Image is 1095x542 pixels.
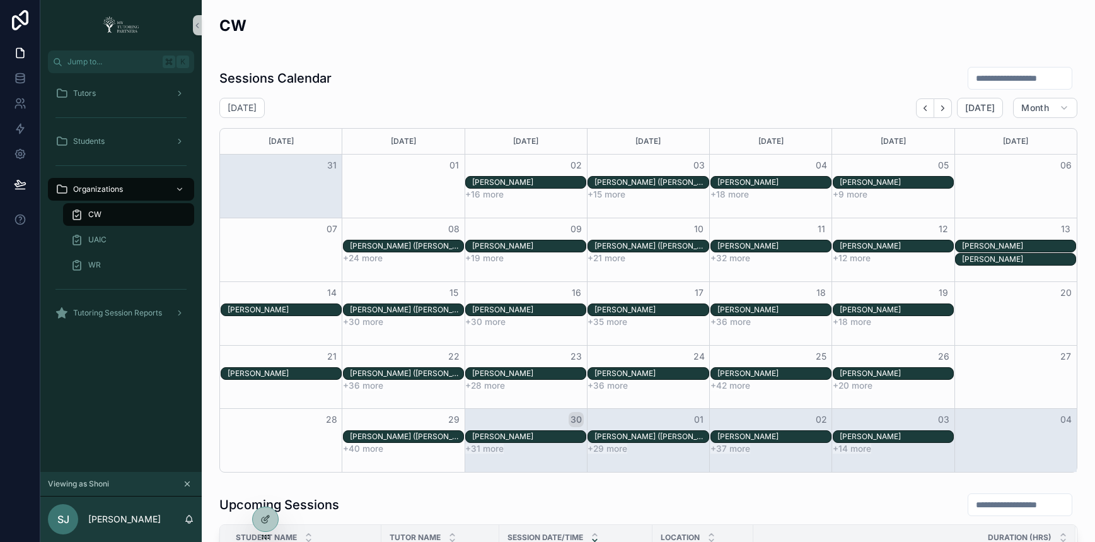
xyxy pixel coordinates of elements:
[712,129,830,154] div: [DATE]
[350,304,463,315] div: Lillian (Lilly) Rodriguez
[962,240,1075,252] div: Sabastian Cannon
[67,57,158,67] span: Jump to...
[834,129,952,154] div: [DATE]
[48,82,194,105] a: Tutors
[63,254,194,276] a: WR
[446,412,461,427] button: 29
[219,128,1077,473] div: Month View
[710,253,750,263] button: +32 more
[717,368,831,379] div: Jondel Cadenas
[962,254,1075,264] div: [PERSON_NAME]
[472,368,586,379] div: [PERSON_NAME]
[814,158,829,173] button: 04
[717,240,831,252] div: Faith Maas
[63,203,194,226] a: CW
[588,253,625,263] button: +21 more
[343,444,383,454] button: +40 more
[833,253,871,263] button: +12 more
[472,241,586,251] div: [PERSON_NAME]
[350,368,463,379] div: [PERSON_NAME] ([PERSON_NAME]) [PERSON_NAME]
[228,102,257,114] h2: [DATE]
[472,432,586,442] div: [PERSON_NAME]
[48,479,109,489] span: Viewing as Shoni
[840,240,953,252] div: Azahel Teodocio
[814,221,829,237] button: 11
[833,317,871,327] button: +18 more
[916,98,934,118] button: Back
[40,73,202,341] div: scrollable content
[73,136,105,146] span: Students
[569,221,584,237] button: 09
[692,158,707,173] button: 03
[833,380,872,391] button: +20 more
[1058,412,1074,427] button: 04
[840,177,953,188] div: Azahel Teodocio
[324,349,339,364] button: 21
[936,412,951,427] button: 03
[814,285,829,300] button: 18
[73,88,96,98] span: Tutors
[48,50,194,73] button: Jump to...K
[588,380,628,391] button: +36 more
[472,305,586,315] div: [PERSON_NAME]
[957,98,1003,118] button: [DATE]
[594,305,708,315] div: [PERSON_NAME]
[569,285,584,300] button: 16
[88,260,101,270] span: WR
[446,158,461,173] button: 01
[472,304,586,315] div: Faith Maas
[324,285,339,300] button: 14
[936,221,951,237] button: 12
[219,15,246,36] h2: CW
[472,368,586,379] div: Faith Maas
[465,317,506,327] button: +30 more
[99,15,143,35] img: App logo
[710,317,751,327] button: +36 more
[344,129,462,154] div: [DATE]
[446,285,461,300] button: 15
[324,412,339,427] button: 28
[350,305,463,315] div: [PERSON_NAME] ([PERSON_NAME]) [PERSON_NAME]
[717,177,831,188] div: Alexis Sandoval
[840,431,953,442] div: Malak Obaid
[588,444,627,454] button: +29 more
[692,221,707,237] button: 10
[588,189,625,199] button: +15 more
[228,368,341,379] div: [PERSON_NAME]
[472,177,586,188] div: Faith Maas
[350,432,463,442] div: [PERSON_NAME] ([PERSON_NAME]) [PERSON_NAME]
[594,368,708,379] div: [PERSON_NAME]
[465,253,504,263] button: +19 more
[840,432,953,442] div: [PERSON_NAME]
[467,129,585,154] div: [DATE]
[324,221,339,237] button: 07
[1021,102,1049,114] span: Month
[594,432,708,442] div: [PERSON_NAME] ([PERSON_NAME]) [PERSON_NAME]
[717,305,831,315] div: [PERSON_NAME]
[936,349,951,364] button: 26
[465,189,504,199] button: +16 more
[692,412,707,427] button: 01
[594,240,708,252] div: Lillian (Lilly) Rodriguez
[88,513,161,526] p: [PERSON_NAME]
[222,129,340,154] div: [DATE]
[569,158,584,173] button: 02
[840,241,953,251] div: [PERSON_NAME]
[936,285,951,300] button: 19
[840,368,953,379] div: Yaretzi Vera
[465,380,505,391] button: +28 more
[717,304,831,315] div: Faith Maas
[57,512,69,527] span: SJ
[1058,221,1074,237] button: 13
[965,102,995,114] span: [DATE]
[717,432,831,442] div: [PERSON_NAME]
[833,444,871,454] button: +14 more
[588,317,627,327] button: +35 more
[63,228,194,251] a: UAIC
[1013,98,1077,118] button: Month
[589,129,707,154] div: [DATE]
[343,317,383,327] button: +30 more
[936,158,951,173] button: 05
[717,431,831,442] div: Anthony Echavarria
[710,189,749,199] button: +18 more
